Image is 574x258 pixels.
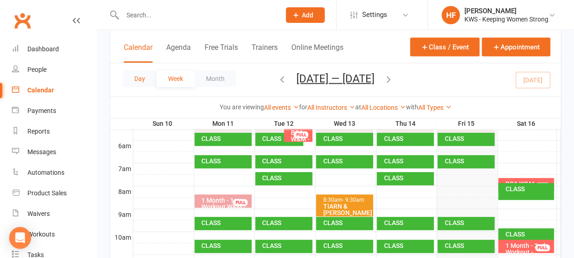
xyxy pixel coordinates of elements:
a: Product Sales [12,183,96,204]
th: 9am [110,209,133,220]
a: People [12,59,96,80]
a: Messages [12,142,96,162]
div: KWS - Keeping Women Strong [464,15,548,23]
div: [PERSON_NAME] [464,7,548,15]
button: Appointment [482,38,550,56]
button: Free Trials [205,43,238,63]
th: Sat 16 [497,118,557,129]
th: Fri 15 [437,118,497,129]
div: CLASS [383,242,432,249]
div: CLASS [201,220,250,226]
div: CLASS [383,175,432,181]
a: All Locations [361,104,406,111]
th: Tue 12 [254,118,315,129]
th: Wed 13 [315,118,376,129]
th: 10am [110,231,133,243]
div: CLASS [505,231,552,237]
div: FULL [535,244,550,251]
div: CLASS [262,242,311,249]
th: Sun 10 [133,118,194,129]
div: 8:30am [322,197,371,203]
div: TIARN & [PERSON_NAME] [322,203,371,216]
div: CLASS [505,186,552,192]
th: 6am [110,140,133,151]
strong: for [299,103,307,111]
div: CLASS [322,220,371,226]
a: Workouts [12,224,96,245]
div: FULL [535,183,550,189]
button: Trainers [252,43,278,63]
div: CLASS [262,220,311,226]
span: - 9:30am [342,197,364,203]
div: Workouts [27,231,55,238]
a: Payments [12,101,96,121]
div: BCA W&M - [PERSON_NAME] [290,129,311,149]
button: Day [123,70,157,87]
div: CLASS [383,158,432,164]
a: Clubworx [11,9,34,32]
a: Reports [12,121,96,142]
button: Calendar [124,43,153,63]
a: All Instructors [307,104,355,111]
div: Automations [27,169,64,176]
div: Messages [27,148,56,156]
strong: You are viewing [220,103,264,111]
div: Waivers [27,210,50,217]
th: 7am [110,163,133,174]
a: Automations [12,162,96,183]
div: 1 Month - 1st Workout W&M - [PERSON_NAME] [201,197,250,216]
button: Add [286,7,325,23]
div: Calendar [27,86,54,94]
button: Week [157,70,195,87]
button: Online Meetings [291,43,343,63]
a: All events [264,104,299,111]
th: 8am [110,186,133,197]
div: CLASS [262,158,311,164]
div: BCA W&M - [PERSON_NAME] [505,181,552,193]
button: [DATE] — [DATE] [296,72,374,85]
div: CLASS [444,135,493,142]
strong: at [355,103,361,111]
div: Payments [27,107,56,114]
div: CLASS [322,242,371,249]
div: Open Intercom Messenger [9,227,31,249]
div: FULL [233,199,248,206]
a: Calendar [12,80,96,101]
div: Reports [27,128,50,135]
div: CLASS [383,220,432,226]
div: CLASS [322,135,371,142]
div: CLASS [444,158,493,164]
strong: with [406,103,418,111]
span: Add [302,11,313,19]
div: CLASS [201,158,250,164]
div: CLASS [201,135,250,142]
div: People [27,66,47,73]
div: HF [442,6,460,24]
div: CLASS [262,135,301,142]
button: Month [195,70,236,87]
div: CLASS [444,242,493,249]
div: CLASS [444,220,493,226]
span: Settings [362,5,387,25]
th: Mon 11 [194,118,254,129]
th: Thu 14 [376,118,437,129]
div: CLASS [322,158,371,164]
div: Product Sales [27,189,67,197]
a: Waivers [12,204,96,224]
input: Search... [120,9,274,21]
a: Dashboard [12,39,96,59]
div: CLASS [262,175,311,181]
div: Dashboard [27,45,59,53]
a: All Types [418,104,452,111]
div: CLASS [201,242,250,249]
button: Class / Event [410,38,479,56]
div: FULL [294,131,308,138]
div: CLASS [383,135,432,142]
button: Agenda [166,43,191,63]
